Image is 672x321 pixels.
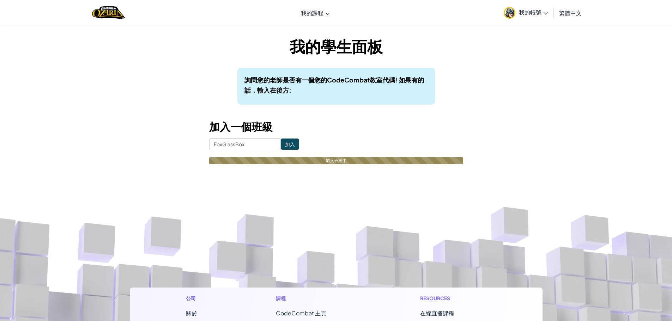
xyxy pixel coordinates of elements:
[297,3,333,22] a: 我的課程
[209,157,463,164] div: 加入班級中
[209,119,463,135] h3: 加入一個班級
[420,309,454,317] a: 在線直播課程
[276,295,358,302] h1: 課程
[209,138,281,150] input: <Enter Class Code>
[281,138,299,150] input: 加入
[92,5,125,20] img: Home
[504,7,515,19] img: avatar
[559,9,582,17] span: 繁體中文
[301,9,323,17] span: 我的課程
[244,76,424,94] b: 詢問您的老師是否有一個您的CodeCombat教室代碼! 如果有的話，輸入在後方:
[519,8,548,16] span: 我的帳號
[276,309,326,317] span: CodeCombat 主頁
[500,1,551,24] a: 我的帳號
[186,309,197,317] a: 關於
[92,5,125,20] a: Ozaria by CodeCombat logo
[209,35,463,57] h1: 我的學生面板
[556,3,585,22] a: 繁體中文
[186,295,214,302] h1: 公司
[420,295,486,302] h1: Resources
